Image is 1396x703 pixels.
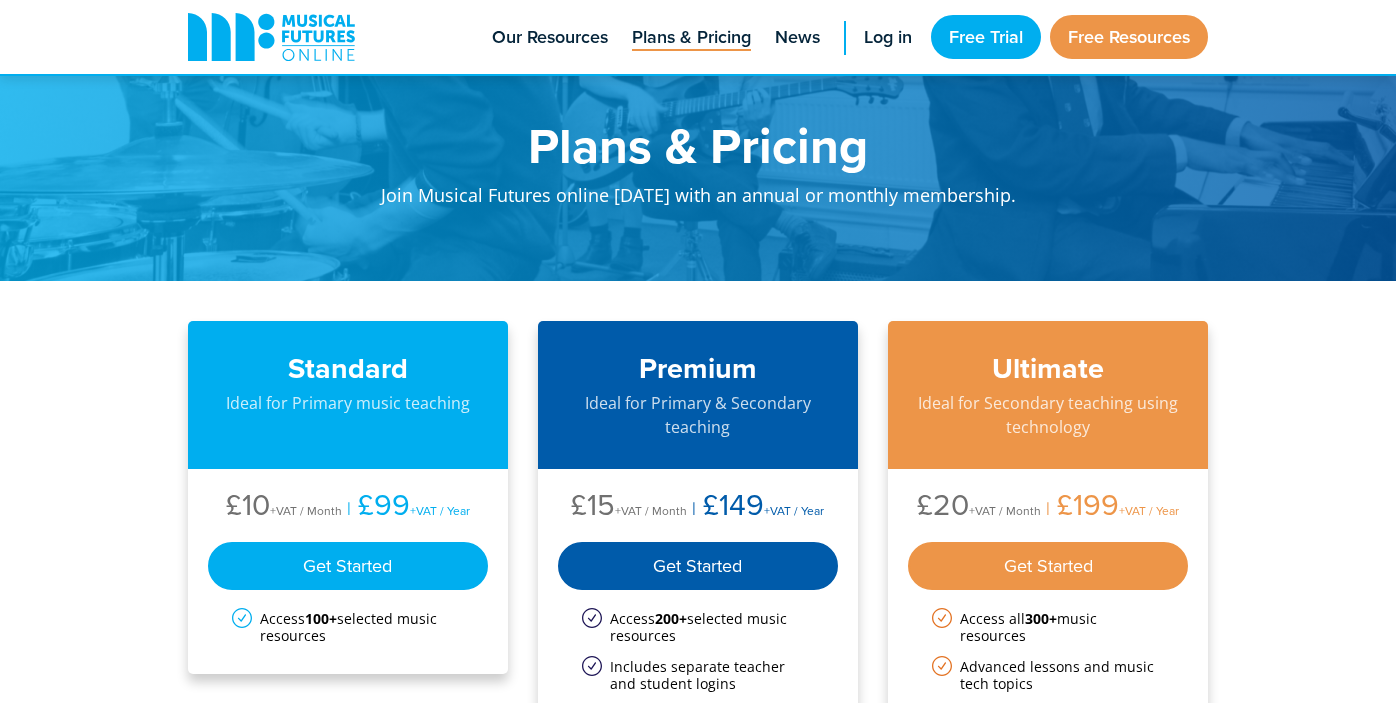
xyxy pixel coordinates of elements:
li: £15 [571,489,687,526]
h1: Plans & Pricing [308,120,1088,170]
p: Ideal for Secondary teaching using technology [908,391,1188,439]
strong: 100+ [305,609,337,628]
strong: 200+ [655,609,687,628]
span: +VAT / Month [270,502,342,519]
strong: 300+ [1025,609,1057,628]
h3: Premium [558,351,838,386]
div: Get Started [558,542,838,590]
li: Advanced lessons and music tech topics [932,658,1164,692]
span: +VAT / Month [615,502,687,519]
h3: Ultimate [908,351,1188,386]
li: £10 [226,489,342,526]
li: Access all music resources [932,610,1164,644]
span: +VAT / Year [1119,502,1179,519]
div: Get Started [908,542,1188,590]
span: News [775,24,820,51]
span: +VAT / Year [764,502,824,519]
a: Free Resources [1050,15,1208,59]
span: +VAT / Month [969,502,1041,519]
li: Access selected music resources [232,610,464,644]
li: £199 [1041,489,1179,526]
span: Our Resources [492,24,608,51]
li: Access selected music resources [582,610,814,644]
span: Plans & Pricing [632,24,751,51]
div: Get Started [208,542,488,590]
li: Includes separate teacher and student logins [582,658,814,692]
p: Ideal for Primary music teaching [208,391,488,415]
p: Ideal for Primary & Secondary teaching [558,391,838,439]
span: +VAT / Year [410,502,470,519]
li: £20 [917,489,1041,526]
a: Free Trial [931,15,1041,59]
li: £149 [687,489,824,526]
p: Join Musical Futures online [DATE] with an annual or monthly membership. [308,170,1088,231]
li: £99 [342,489,470,526]
h3: Standard [208,351,488,386]
span: Log in [864,24,912,51]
